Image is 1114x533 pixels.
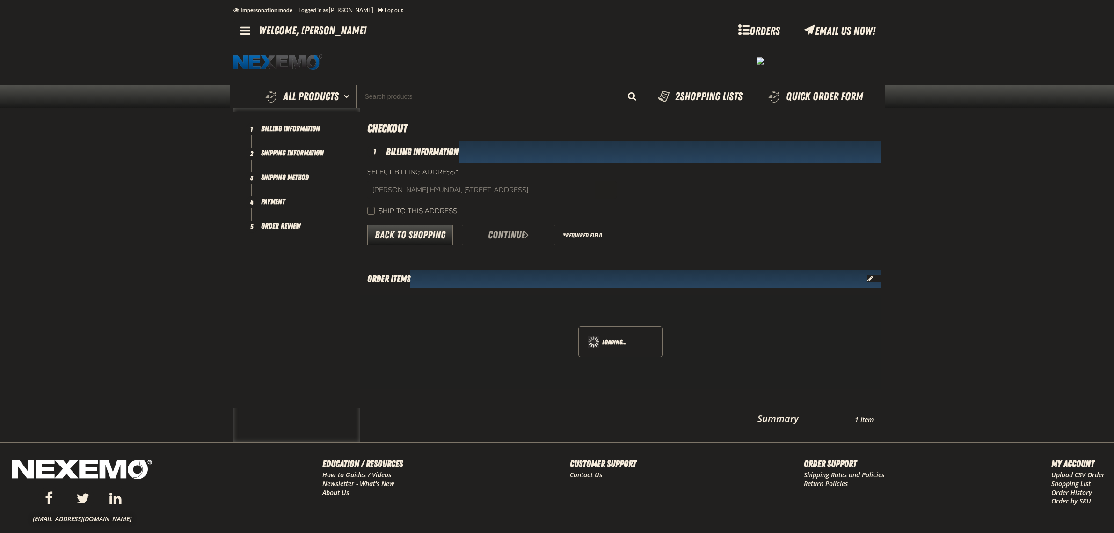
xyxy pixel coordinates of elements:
[367,122,407,135] span: Checkout
[322,457,403,471] h2: Education / Resources
[675,90,743,103] span: Shopping Lists
[386,146,459,157] span: Billing Information
[804,457,884,471] h2: Order Support
[1051,479,1091,488] a: Shopping List
[261,148,324,157] span: Shipping Information
[299,2,378,19] li: Logged in as [PERSON_NAME]
[33,514,131,523] a: [EMAIL_ADDRESS][DOMAIN_NAME]
[570,457,636,471] h2: Customer Support
[252,196,360,221] li: Payment. Step 4 of 5. Not Completed
[794,21,885,40] div: Email Us Now!
[283,88,339,105] span: All Products
[261,173,309,182] span: Shipping Method
[246,172,258,184] span: 3
[322,479,394,488] a: Newsletter - What's New
[570,470,602,479] a: Contact Us
[252,148,360,172] li: Shipping Information. Step 2 of 5. Not Completed
[367,168,617,177] label: Select Billing Address
[367,207,457,216] label: Ship to this address
[233,2,299,19] li: Impersonation mode:
[367,144,382,159] span: 1
[252,123,360,148] li: Billing Information. Step 1 of 5. Not Completed
[259,21,366,40] li: Welcome, [PERSON_NAME]
[757,410,837,427] th: Summary
[261,124,320,133] span: Billing Information
[322,470,391,479] a: How to Guides / Videos
[246,196,258,208] span: 4
[261,197,285,206] span: Payment
[588,336,653,348] div: Loading...
[252,172,360,196] li: Shipping Method. Step 3 of 5. Not Completed
[233,54,322,71] a: Home
[367,225,453,245] a: Back to Shopping
[804,470,884,479] a: Shipping Rates and Policies
[621,85,645,108] button: Start Searching
[356,85,645,108] input: Search
[837,410,874,427] td: 1 Item
[233,54,322,71] img: Nexemo logo
[675,90,680,103] strong: 2
[246,221,258,233] span: 5
[322,488,349,497] a: About Us
[867,275,881,282] a: Edit items
[252,221,360,232] li: Order Review. Step 5 of 5. Not Completed
[804,479,848,488] a: Return Policies
[757,57,764,65] img: f8e939207b3eb67275b8da55a504b224.jpeg
[261,222,300,230] span: Order Review
[1051,488,1092,497] a: Order History
[245,123,360,232] nav: Checkout steps. Current step is Billing Information. Step 1 of 5
[246,148,258,160] span: 2
[724,21,794,40] div: Orders
[341,85,356,108] button: Open All Products pages
[645,85,754,108] button: You have 2 Shopping Lists. Open to view details
[246,123,258,135] span: 1
[360,270,410,288] h2: Order Items
[754,85,881,108] a: Quick Order Form
[367,207,375,215] input: Ship to this address
[9,457,155,484] img: Nexemo Logo
[1051,496,1091,505] a: Order by SKU
[1051,470,1105,479] a: Upload CSV Order
[378,7,403,13] a: Log out
[1051,457,1105,471] h2: My Account
[563,231,602,240] div: Required Field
